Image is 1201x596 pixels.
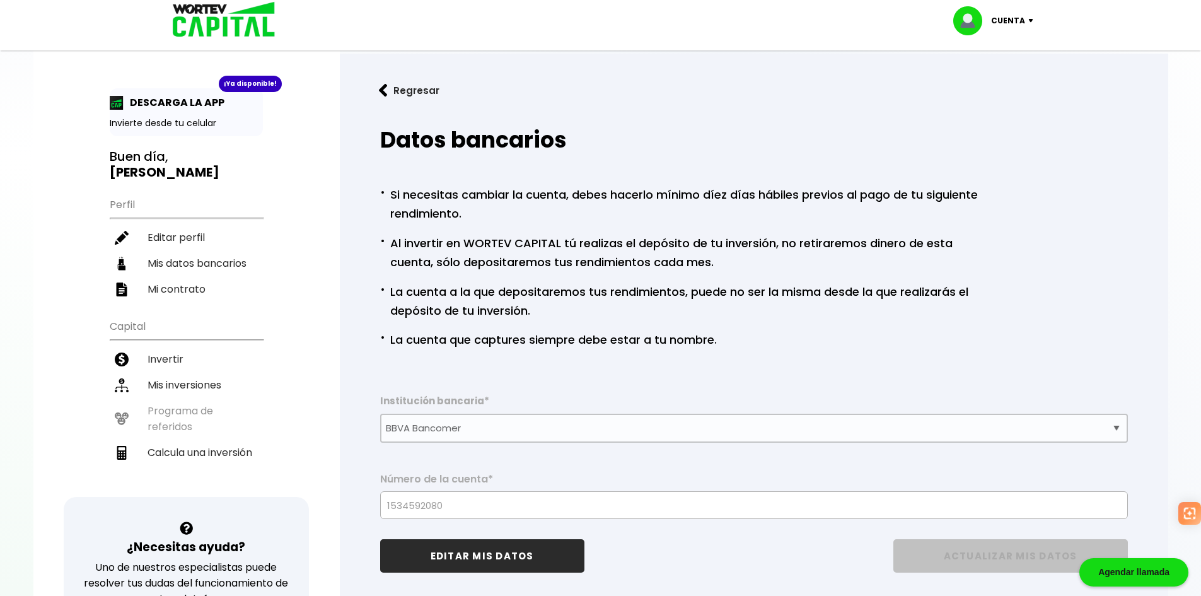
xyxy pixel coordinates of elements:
[124,95,224,110] p: DESCARGA LA APP
[360,74,1148,107] a: flecha izquierdaRegresar
[953,6,991,35] img: profile-image
[110,96,124,110] img: app-icon
[380,280,385,299] span: ·
[127,538,245,556] h3: ¿Necesitas ayuda?
[115,283,129,296] img: contrato-icon.f2db500c.svg
[380,127,1128,153] h2: Datos bancarios
[110,276,263,302] a: Mi contrato
[380,328,717,349] p: La cuenta que captures siempre debe estar a tu nombre.
[110,117,263,130] p: Invierte desde tu celular
[110,312,263,497] ul: Capital
[110,346,263,372] a: Invertir
[380,183,385,202] span: ·
[379,84,388,97] img: flecha izquierda
[110,372,263,398] a: Mis inversiones
[110,163,219,181] b: [PERSON_NAME]
[1079,558,1188,587] div: Agendar llamada
[991,11,1025,30] p: Cuenta
[115,257,129,271] img: datos-icon.10cf9172.svg
[110,225,263,250] a: Editar perfil
[110,149,263,180] h3: Buen día,
[380,473,1128,492] label: Número de la cuenta
[380,231,986,272] p: Al invertir en WORTEV CAPITAL tú realizas el depósito de tu inversión, no retiraremos dinero de e...
[380,328,385,347] span: ·
[115,353,129,366] img: invertir-icon.b3b967d7.svg
[219,76,282,92] div: ¡Ya disponible!
[110,250,263,276] a: Mis datos bancarios
[115,446,129,460] img: calculadora-icon.17d418c4.svg
[380,183,986,223] p: Si necesitas cambiar la cuenta, debes hacerlo mínimo díez días hábiles previos al pago de tu sigu...
[380,231,385,250] span: ·
[360,74,458,107] button: Regresar
[1025,19,1042,23] img: icon-down
[380,280,986,320] p: La cuenta a la que depositaremos tus rendimientos, puede no ser la misma desde la que realizarás ...
[380,395,1128,414] label: Institución bancaria
[115,378,129,392] img: inversiones-icon.6695dc30.svg
[110,440,263,465] a: Calcula una inversión
[115,231,129,245] img: editar-icon.952d3147.svg
[380,539,584,573] button: EDITAR MIS DATOS
[110,190,263,302] ul: Perfil
[893,539,1128,573] button: ACTUALIZAR MIS DATOS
